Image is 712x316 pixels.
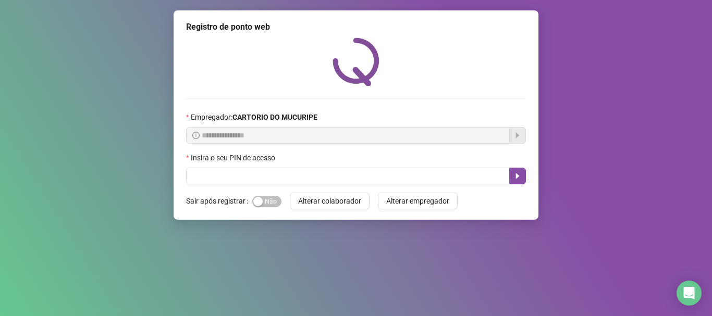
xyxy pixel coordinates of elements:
[186,21,526,33] div: Registro de ponto web
[186,152,282,163] label: Insira o seu PIN de acesso
[298,195,361,207] span: Alterar colaborador
[677,281,702,306] div: Open Intercom Messenger
[386,195,449,207] span: Alterar empregador
[191,111,317,123] span: Empregador :
[513,172,522,180] span: caret-right
[378,193,458,209] button: Alterar empregador
[192,132,200,139] span: info-circle
[333,37,379,86] img: QRPoint
[186,193,252,209] label: Sair após registrar
[290,193,370,209] button: Alterar colaborador
[232,113,317,121] strong: CARTORIO DO MUCURIPE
